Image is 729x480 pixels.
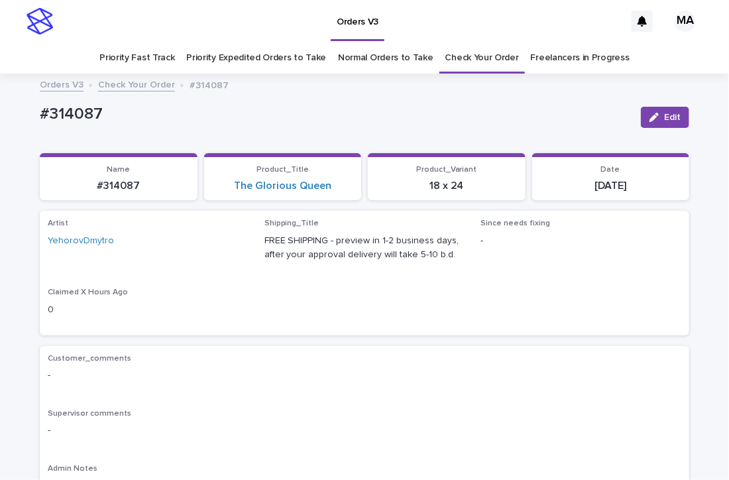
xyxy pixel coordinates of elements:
[48,424,681,438] p: -
[416,166,477,174] span: Product_Variant
[445,42,519,74] a: Check Your Order
[98,76,175,91] a: Check Your Order
[48,234,114,248] a: YehorovDmytro
[531,42,630,74] a: Freelancers in Progress
[540,180,682,192] p: [DATE]
[675,11,696,32] div: MA
[48,288,128,296] span: Claimed X Hours Ago
[186,42,326,74] a: Priority Expedited Orders to Take
[338,42,433,74] a: Normal Orders to Take
[48,355,131,363] span: Customer_comments
[256,166,309,174] span: Product_Title
[48,219,68,227] span: Artist
[664,113,681,122] span: Edit
[190,77,229,91] p: #314087
[48,410,131,418] span: Supervisor comments
[264,219,319,227] span: Shipping_Title
[264,234,465,262] p: FREE SHIPPING - preview in 1-2 business days, after your approval delivery will take 5-10 b.d.
[48,369,681,383] p: -
[40,105,630,124] p: #314087
[107,166,130,174] span: Name
[99,42,174,74] a: Priority Fast Track
[48,465,97,473] span: Admin Notes
[27,8,53,34] img: stacker-logo-s-only.png
[480,219,550,227] span: Since needs fixing
[601,166,620,174] span: Date
[376,180,518,192] p: 18 x 24
[480,234,681,248] p: -
[641,107,689,128] button: Edit
[48,180,190,192] p: #314087
[40,76,84,91] a: Orders V3
[234,180,331,192] a: The Glorious Queen
[48,303,249,317] p: 0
